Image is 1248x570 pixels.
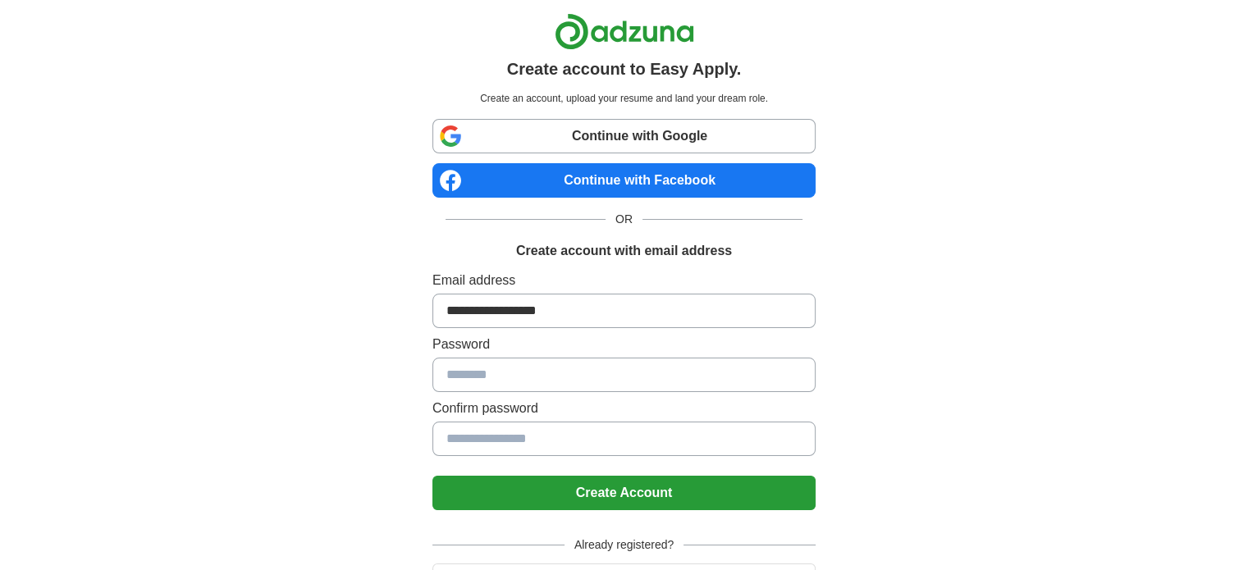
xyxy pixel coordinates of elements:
img: Adzuna logo [555,13,694,50]
label: Confirm password [432,399,816,418]
a: Continue with Google [432,119,816,153]
label: Email address [432,271,816,290]
p: Create an account, upload your resume and land your dream role. [436,91,812,106]
h1: Create account to Easy Apply. [507,57,742,81]
a: Continue with Facebook [432,163,816,198]
label: Password [432,335,816,354]
span: OR [606,211,642,228]
h1: Create account with email address [516,241,732,261]
span: Already registered? [565,536,683,554]
button: Create Account [432,476,816,510]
